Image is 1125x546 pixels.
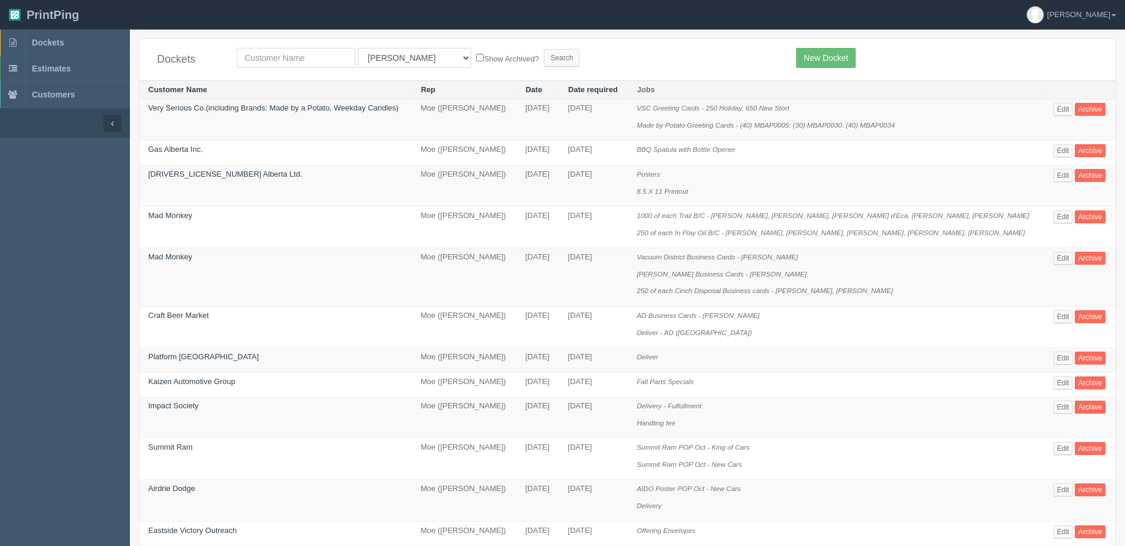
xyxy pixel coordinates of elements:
[637,443,749,451] i: Summit Ram POP Oct - King of Cars
[1075,442,1106,455] a: Archive
[559,248,628,307] td: [DATE]
[637,402,702,409] i: Delivery - Fulfullment
[1054,210,1073,223] a: Edit
[1054,103,1073,116] a: Edit
[1075,210,1106,223] a: Archive
[559,372,628,397] td: [DATE]
[516,372,559,397] td: [DATE]
[637,270,807,278] i: [PERSON_NAME] Business Cards - [PERSON_NAME]
[559,165,628,207] td: [DATE]
[412,348,516,373] td: Moe ([PERSON_NAME])
[516,438,559,480] td: [DATE]
[148,377,235,386] a: Kaizen Automotive Group
[516,207,559,248] td: [DATE]
[637,253,798,261] i: Vacuum District Business Cards - [PERSON_NAME]
[1075,169,1106,182] a: Archive
[412,372,516,397] td: Moe ([PERSON_NAME])
[412,248,516,307] td: Moe ([PERSON_NAME])
[148,103,399,112] a: Very Serious Co.(including Brands: Made by a Potato, Weekday Candles)
[148,401,198,410] a: Impact Society
[157,54,219,66] h4: Dockets
[516,165,559,207] td: [DATE]
[1054,376,1073,389] a: Edit
[637,229,1025,236] i: 250 of each In Play Oil B/C - [PERSON_NAME], [PERSON_NAME], [PERSON_NAME], [PERSON_NAME], [PERSON...
[1054,169,1073,182] a: Edit
[1075,310,1106,323] a: Archive
[516,521,559,546] td: [DATE]
[148,352,259,361] a: Platform [GEOGRAPHIC_DATA]
[148,484,195,493] a: Airdrie Dodge
[559,397,628,438] td: [DATE]
[412,480,516,521] td: Moe ([PERSON_NAME])
[1075,103,1106,116] a: Archive
[148,526,237,535] a: Eastside Victory Outreach
[637,121,895,129] i: Made by Potato Greeting Cards - (40) MBAP0005: (30) MBAP0030: (40) MBAP0034
[1054,144,1073,157] a: Edit
[1075,401,1106,414] a: Archive
[412,141,516,165] td: Moe ([PERSON_NAME])
[412,99,516,141] td: Moe ([PERSON_NAME])
[1075,352,1106,365] a: Archive
[637,502,661,509] i: Delivery
[637,378,694,385] i: Fall Parts Specials
[412,521,516,546] td: Moe ([PERSON_NAME])
[637,187,688,195] i: 8.5 X 11 Printout
[412,397,516,438] td: Moe ([PERSON_NAME])
[637,170,660,178] i: Posters
[148,145,203,154] a: Gas Alberta Inc.
[1054,352,1073,365] a: Edit
[412,438,516,480] td: Moe ([PERSON_NAME])
[516,141,559,165] td: [DATE]
[1075,525,1106,538] a: Archive
[637,145,735,153] i: BBQ Spatula with Bottle Opener
[559,306,628,347] td: [DATE]
[796,48,856,68] a: New Docket
[559,480,628,521] td: [DATE]
[637,104,789,112] i: VSC Greeting Cards - 250 Holiday, 650 New Stort
[32,90,75,99] span: Customers
[544,49,579,67] input: Search
[237,48,356,68] input: Customer Name
[32,64,71,73] span: Estimates
[148,85,207,94] a: Customer Name
[637,311,759,319] i: AD Business Cards - [PERSON_NAME]
[516,99,559,141] td: [DATE]
[516,397,559,438] td: [DATE]
[637,329,752,336] i: Deliver - AD ([GEOGRAPHIC_DATA])
[516,348,559,373] td: [DATE]
[148,170,302,178] a: [DRIVERS_LICENSE_NUMBER] Alberta Ltd.
[559,207,628,248] td: [DATE]
[637,460,742,468] i: Summit Ram POP Oct - New Cars
[516,306,559,347] td: [DATE]
[559,141,628,165] td: [DATE]
[1075,483,1106,496] a: Archive
[1054,401,1073,414] a: Edit
[516,248,559,307] td: [DATE]
[412,165,516,207] td: Moe ([PERSON_NAME])
[559,348,628,373] td: [DATE]
[148,443,193,451] a: Summit Ram
[148,211,192,220] a: Mad Monkey
[568,85,618,94] a: Date required
[1054,525,1073,538] a: Edit
[1075,252,1106,265] a: Archive
[1075,376,1106,389] a: Archive
[412,306,516,347] td: Moe ([PERSON_NAME])
[637,212,1029,219] i: 1000 of each Trail B/C - [PERSON_NAME], [PERSON_NAME], [PERSON_NAME] d'Eca, [PERSON_NAME], [PERSO...
[1054,483,1073,496] a: Edit
[1027,6,1044,23] img: avatar_default-7531ab5dedf162e01f1e0bb0964e6a185e93c5c22dfe317fb01d7f8cd2b1632c.jpg
[559,521,628,546] td: [DATE]
[32,38,64,47] span: Dockets
[9,9,21,21] img: logo-3e63b451c926e2ac314895c53de4908e5d424f24456219fb08d385ab2e579770.png
[421,85,436,94] a: Rep
[516,480,559,521] td: [DATE]
[1054,310,1073,323] a: Edit
[637,419,676,427] i: Handling fee
[1054,442,1073,455] a: Edit
[559,438,628,480] td: [DATE]
[637,526,695,534] i: Offering Envelopes
[559,99,628,141] td: [DATE]
[637,353,658,360] i: Deliver
[628,80,1045,99] th: Jobs
[1054,252,1073,265] a: Edit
